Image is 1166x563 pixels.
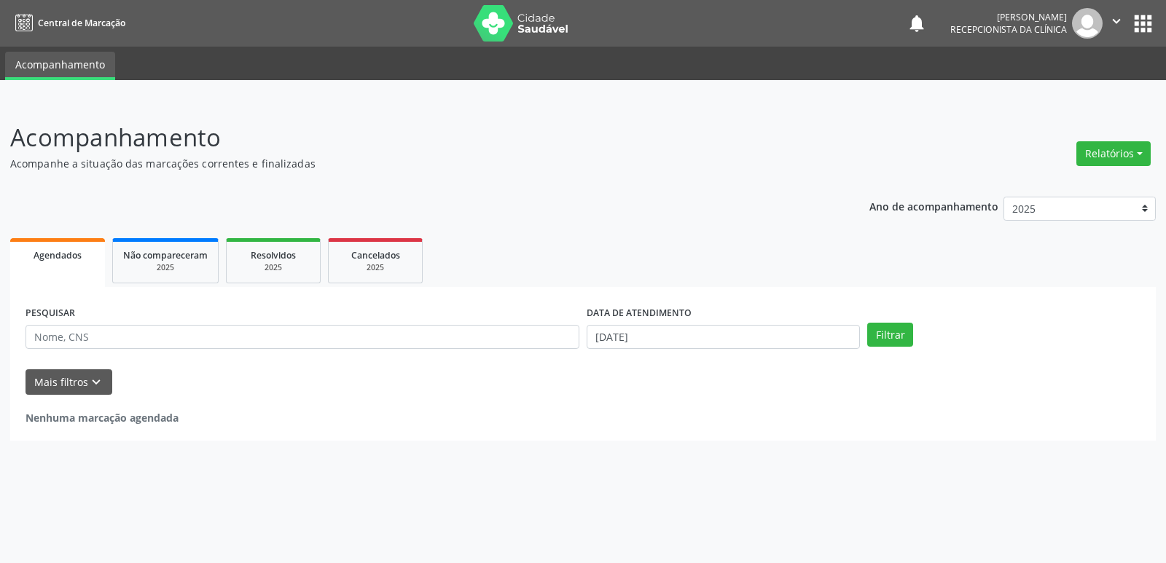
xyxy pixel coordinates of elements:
input: Selecione um intervalo [587,325,860,350]
span: Não compareceram [123,249,208,261]
button: Relatórios [1076,141,1151,166]
i: keyboard_arrow_down [88,374,104,390]
p: Acompanhe a situação das marcações correntes e finalizadas [10,156,812,171]
label: PESQUISAR [26,302,75,325]
a: Acompanhamento [5,52,115,80]
span: Recepcionista da clínica [950,23,1067,36]
span: Agendados [34,249,82,261]
p: Acompanhamento [10,119,812,156]
div: 2025 [123,262,208,273]
button:  [1103,8,1130,39]
button: Filtrar [867,323,913,347]
button: notifications [907,13,927,34]
div: 2025 [237,262,310,273]
input: Nome, CNS [26,325,579,350]
a: Central de Marcação [10,11,125,35]
button: Mais filtroskeyboard_arrow_down [26,369,112,395]
div: 2025 [339,262,412,273]
strong: Nenhuma marcação agendada [26,411,179,425]
span: Resolvidos [251,249,296,261]
div: [PERSON_NAME] [950,11,1067,23]
i:  [1108,13,1124,29]
button: apps [1130,11,1156,36]
span: Central de Marcação [38,17,125,29]
span: Cancelados [351,249,400,261]
p: Ano de acompanhamento [869,197,998,215]
label: DATA DE ATENDIMENTO [587,302,692,325]
img: img [1072,8,1103,39]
